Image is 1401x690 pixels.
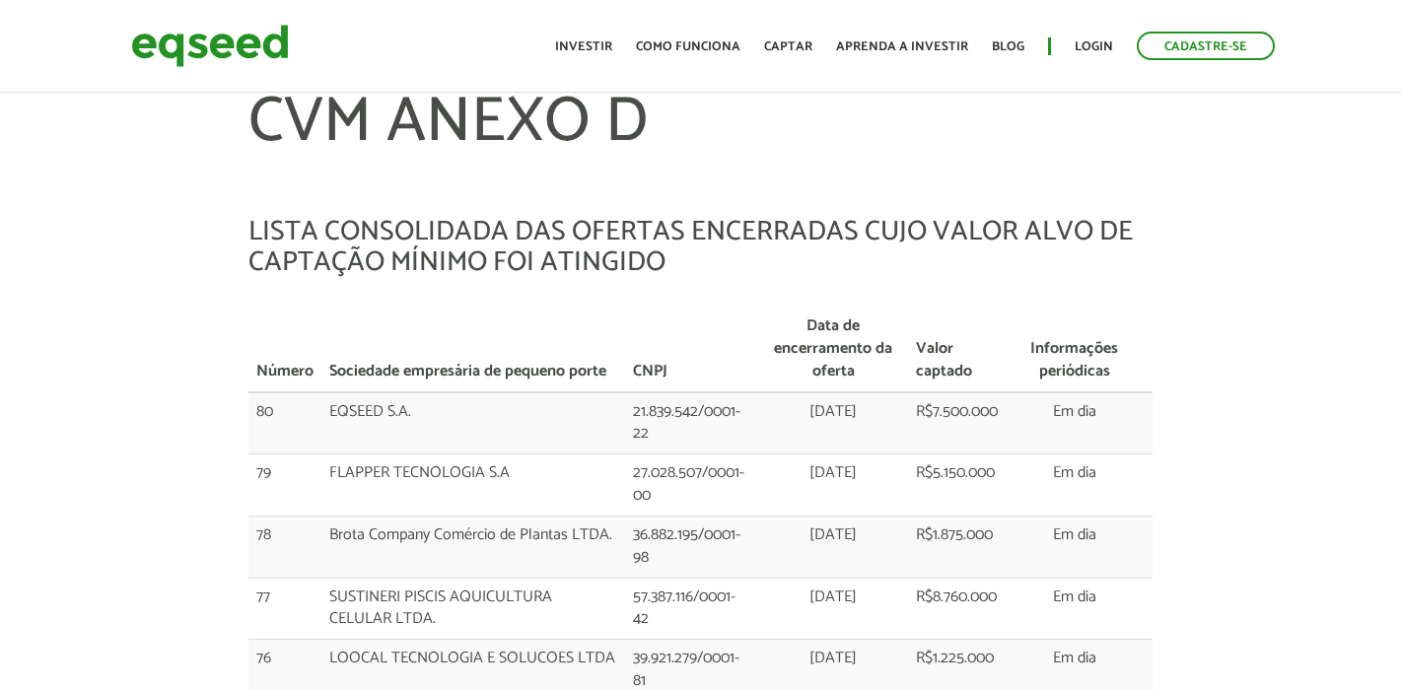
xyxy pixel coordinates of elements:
[1075,40,1113,53] a: Login
[248,454,321,517] td: 79
[1012,516,1137,578] td: Em dia
[758,308,908,392] th: Data de encerramento da oferta
[321,308,625,392] th: Sociedade empresária de pequeno porte
[992,40,1024,53] a: Blog
[908,516,1012,578] td: R$1.875.000
[809,398,857,425] span: [DATE]
[321,578,625,640] td: SUSTINERI PISCIS AQUICULTURA CELULAR LTDA.
[908,392,1012,454] td: R$7.500.000
[248,392,321,454] td: 80
[248,217,1153,278] h5: LISTA CONSOLIDADA DAS OFERTAS ENCERRADAS CUJO VALOR ALVO DE CAPTAÇÃO MÍNIMO FOI ATINGIDO
[809,645,857,671] span: [DATE]
[1012,454,1137,517] td: Em dia
[809,584,857,610] span: [DATE]
[1012,308,1137,392] th: Informações periódicas
[625,454,758,517] td: 27.028.507/0001-00
[625,516,758,578] td: 36.882.195/0001-98
[321,516,625,578] td: Brota Company Comércio de Plantas LTDA.
[625,578,758,640] td: 57.387.116/0001-42
[809,459,857,486] span: [DATE]
[248,516,321,578] td: 78
[764,40,812,53] a: Captar
[908,454,1012,517] td: R$5.150.000
[321,454,625,517] td: FLAPPER TECNOLOGIA S.A
[131,20,289,72] img: EqSeed
[1012,392,1137,454] td: Em dia
[248,89,1153,217] h1: CVM ANEXO D
[908,578,1012,640] td: R$8.760.000
[625,308,758,392] th: CNPJ
[1137,32,1275,60] a: Cadastre-se
[248,308,321,392] th: Número
[1012,578,1137,640] td: Em dia
[836,40,968,53] a: Aprenda a investir
[809,521,857,548] span: [DATE]
[321,392,625,454] td: EQSEED S.A.
[555,40,612,53] a: Investir
[908,308,1012,392] th: Valor captado
[636,40,740,53] a: Como funciona
[248,578,321,640] td: 77
[625,392,758,454] td: 21.839.542/0001-22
